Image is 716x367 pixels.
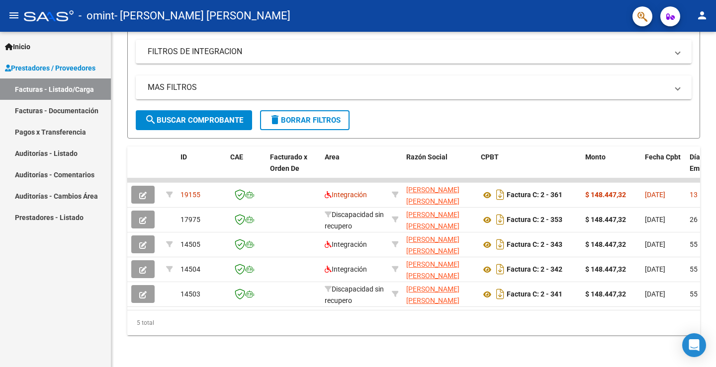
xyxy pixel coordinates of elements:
i: Descargar documento [494,236,507,252]
span: - [PERSON_NAME] [PERSON_NAME] [114,5,290,27]
span: [DATE] [645,191,665,199]
strong: $ 148.447,32 [585,290,626,298]
span: 55 [690,240,698,248]
span: Fecha Cpbt [645,153,681,161]
span: 14504 [180,265,200,273]
mat-panel-title: MAS FILTROS [148,82,668,93]
span: Integración [325,265,367,273]
span: [PERSON_NAME] [PERSON_NAME] [406,235,459,255]
i: Descargar documento [494,187,507,203]
button: Borrar Filtros [260,110,350,130]
datatable-header-cell: Razón Social [402,147,477,190]
strong: $ 148.447,32 [585,265,626,273]
i: Descargar documento [494,261,507,277]
mat-icon: delete [269,114,281,126]
span: 55 [690,265,698,273]
mat-icon: search [145,114,157,126]
span: [PERSON_NAME] [PERSON_NAME] [406,211,459,230]
datatable-header-cell: Area [321,147,388,190]
span: Area [325,153,340,161]
span: [PERSON_NAME] [PERSON_NAME] [406,260,459,280]
mat-panel-title: FILTROS DE INTEGRACION [148,46,668,57]
span: [DATE] [645,240,665,248]
span: Facturado x Orden De [270,153,307,172]
span: Integración [325,240,367,248]
datatable-header-cell: CPBT [477,147,581,190]
strong: $ 148.447,32 [585,191,626,199]
span: [PERSON_NAME] [PERSON_NAME] [406,285,459,304]
span: Discapacidad sin recupero [325,285,384,304]
span: Razón Social [406,153,447,161]
div: 27203813908 [406,184,473,205]
span: [DATE] [645,265,665,273]
mat-icon: person [696,9,708,21]
span: 14505 [180,240,200,248]
span: Prestadores / Proveedores [5,63,95,73]
div: 5 total [127,310,700,335]
span: ID [180,153,187,161]
mat-expansion-panel-header: MAS FILTROS [136,75,692,99]
span: CPBT [481,153,499,161]
div: 27203813908 [406,259,473,280]
span: 26 [690,216,698,223]
span: 14503 [180,290,200,298]
button: Buscar Comprobante [136,110,252,130]
strong: Factura C: 2 - 342 [507,266,562,274]
span: Borrar Filtros [269,116,341,125]
span: 13 [690,191,698,199]
strong: Factura C: 2 - 341 [507,291,562,298]
span: 19155 [180,191,200,199]
span: - omint [79,5,114,27]
datatable-header-cell: ID [177,147,226,190]
i: Descargar documento [494,212,507,227]
strong: Factura C: 2 - 343 [507,241,562,249]
div: 27203813908 [406,234,473,255]
i: Descargar documento [494,286,507,302]
div: 27203813908 [406,209,473,230]
span: Buscar Comprobante [145,116,243,125]
span: [DATE] [645,290,665,298]
span: [DATE] [645,216,665,223]
datatable-header-cell: Monto [581,147,641,190]
datatable-header-cell: CAE [226,147,266,190]
span: CAE [230,153,243,161]
span: 17975 [180,216,200,223]
span: Monto [585,153,606,161]
strong: Factura C: 2 - 361 [507,191,562,199]
span: Integración [325,191,367,199]
datatable-header-cell: Fecha Cpbt [641,147,686,190]
mat-expansion-panel-header: FILTROS DE INTEGRACION [136,40,692,64]
div: Open Intercom Messenger [682,333,706,357]
strong: $ 148.447,32 [585,240,626,248]
span: [PERSON_NAME] [PERSON_NAME] [406,186,459,205]
strong: $ 148.447,32 [585,216,626,223]
strong: Factura C: 2 - 353 [507,216,562,224]
mat-icon: menu [8,9,20,21]
datatable-header-cell: Facturado x Orden De [266,147,321,190]
span: Discapacidad sin recupero [325,211,384,230]
span: 55 [690,290,698,298]
span: Inicio [5,41,30,52]
div: 27203813908 [406,284,473,304]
